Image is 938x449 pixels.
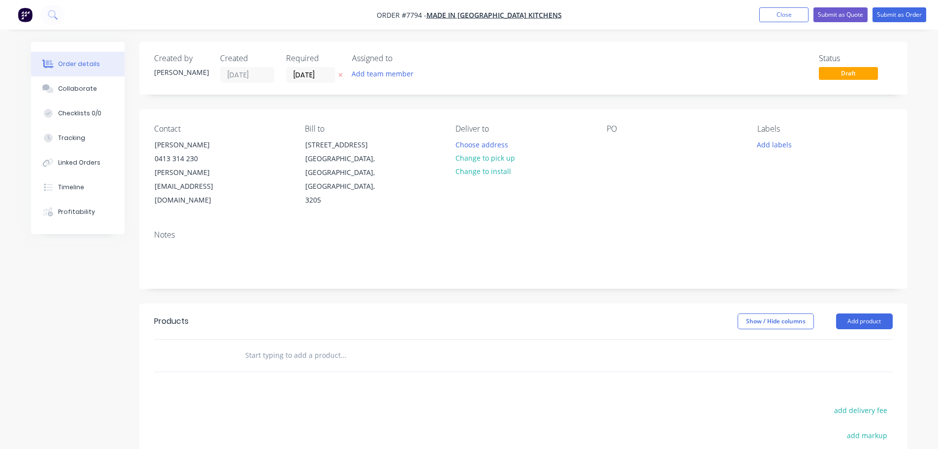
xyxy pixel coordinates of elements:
[819,54,893,63] div: Status
[450,138,513,151] button: Choose address
[31,200,125,224] button: Profitability
[450,165,516,178] button: Change to install
[154,54,208,63] div: Created by
[154,67,208,77] div: [PERSON_NAME]
[31,126,125,150] button: Tracking
[752,138,797,151] button: Add labels
[305,124,440,134] div: Bill to
[58,207,95,216] div: Profitability
[455,124,590,134] div: Deliver to
[146,138,245,207] div: [PERSON_NAME]0413 314 230[PERSON_NAME][EMAIL_ADDRESS][DOMAIN_NAME]
[155,138,236,152] div: [PERSON_NAME]
[759,7,809,22] button: Close
[245,345,442,365] input: Start typing to add a product...
[352,54,451,63] div: Assigned to
[813,7,868,22] button: Submit as Quote
[31,150,125,175] button: Linked Orders
[286,54,340,63] div: Required
[220,54,274,63] div: Created
[155,166,236,207] div: [PERSON_NAME][EMAIL_ADDRESS][DOMAIN_NAME]
[305,138,387,152] div: [STREET_ADDRESS]
[829,404,893,417] button: add delivery fee
[155,152,236,166] div: 0413 314 230
[297,138,395,207] div: [STREET_ADDRESS][GEOGRAPHIC_DATA], [GEOGRAPHIC_DATA], [GEOGRAPHIC_DATA], 3205
[426,10,562,20] a: Made In [GEOGRAPHIC_DATA] Kitchens
[607,124,742,134] div: PO
[842,429,893,442] button: add markup
[154,315,189,327] div: Products
[58,158,100,167] div: Linked Orders
[873,7,926,22] button: Submit as Order
[58,84,97,93] div: Collaborate
[377,10,426,20] span: Order #7794 -
[738,313,814,329] button: Show / Hide columns
[58,60,100,69] div: Order details
[58,109,101,118] div: Checklists 0/0
[31,101,125,126] button: Checklists 0/0
[305,152,387,207] div: [GEOGRAPHIC_DATA], [GEOGRAPHIC_DATA], [GEOGRAPHIC_DATA], 3205
[154,230,893,240] div: Notes
[154,124,289,134] div: Contact
[31,76,125,101] button: Collaborate
[31,52,125,76] button: Order details
[346,67,419,80] button: Add team member
[352,67,419,80] button: Add team member
[819,67,878,79] span: Draft
[58,134,85,142] div: Tracking
[450,151,520,165] button: Change to pick up
[18,7,32,22] img: Factory
[58,183,84,192] div: Timeline
[836,313,893,329] button: Add product
[31,175,125,200] button: Timeline
[757,124,892,134] div: Labels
